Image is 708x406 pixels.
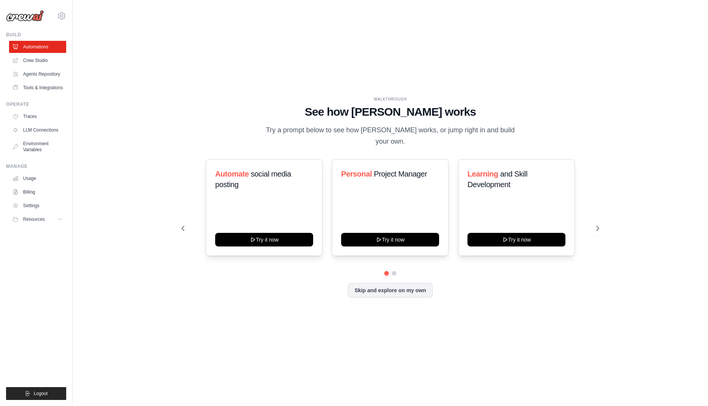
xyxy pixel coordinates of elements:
button: Try it now [215,233,313,246]
a: Usage [9,172,66,184]
button: Skip and explore on my own [348,283,432,298]
span: Resources [23,216,45,222]
span: and Skill Development [467,170,527,189]
img: Logo [6,10,44,22]
div: Operate [6,101,66,107]
span: Project Manager [374,170,427,178]
a: LLM Connections [9,124,66,136]
a: Traces [9,110,66,122]
a: Automations [9,41,66,53]
h1: See how [PERSON_NAME] works [182,105,599,119]
span: social media posting [215,170,291,189]
button: Try it now [341,233,439,246]
a: Tools & Integrations [9,82,66,94]
a: Environment Variables [9,138,66,156]
div: Manage [6,163,66,169]
div: Build [6,32,66,38]
button: Try it now [467,233,565,246]
a: Billing [9,186,66,198]
div: WALKTHROUGH [182,96,599,102]
p: Try a prompt below to see how [PERSON_NAME] works, or jump right in and build your own. [263,125,517,147]
span: Logout [34,391,48,397]
a: Crew Studio [9,54,66,67]
span: Automate [215,170,249,178]
span: Learning [467,170,498,178]
span: Personal [341,170,372,178]
button: Resources [9,213,66,225]
a: Agents Repository [9,68,66,80]
iframe: Chat Widget [670,370,708,406]
button: Logout [6,387,66,400]
a: Settings [9,200,66,212]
